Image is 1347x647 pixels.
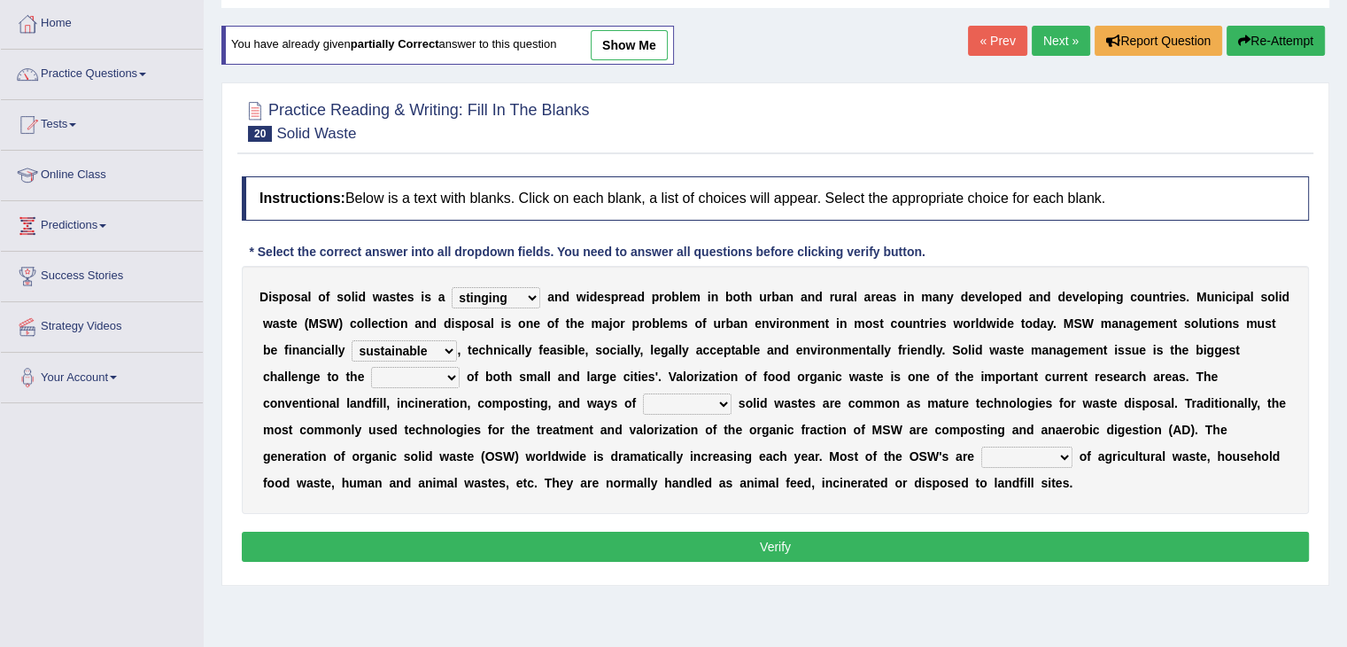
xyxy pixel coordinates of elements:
[740,290,745,304] b: t
[652,316,660,331] b: b
[1250,290,1254,304] b: l
[929,316,933,331] b: i
[438,290,445,304] b: a
[286,290,294,304] b: o
[430,316,437,331] b: d
[469,316,477,331] b: o
[660,316,663,331] b: l
[992,290,1000,304] b: o
[221,26,674,65] div: You have already given answer to this question
[620,316,624,331] b: r
[1260,290,1267,304] b: s
[1225,316,1233,331] b: n
[953,316,963,331] b: w
[1226,290,1233,304] b: c
[1079,290,1086,304] b: e
[872,316,879,331] b: s
[889,290,896,304] b: s
[357,316,365,331] b: o
[659,290,663,304] b: r
[371,316,378,331] b: e
[1141,316,1148,331] b: e
[762,316,770,331] b: n
[248,126,272,142] span: 20
[876,290,883,304] b: e
[1198,316,1202,331] b: l
[400,290,407,304] b: e
[1275,290,1279,304] b: l
[294,290,301,304] b: s
[725,290,733,304] b: b
[925,316,929,331] b: r
[485,343,493,357] b: h
[308,290,312,304] b: l
[337,290,344,304] b: s
[286,316,290,331] b: t
[592,316,602,331] b: m
[1073,316,1081,331] b: S
[1007,316,1014,331] b: e
[1173,290,1180,304] b: e
[808,290,816,304] b: n
[476,316,484,331] b: s
[504,343,511,357] b: c
[1222,290,1226,304] b: i
[1202,316,1210,331] b: u
[1,252,203,296] a: Success Stories
[1257,316,1265,331] b: u
[1186,290,1189,304] b: .
[561,290,569,304] b: d
[378,316,385,331] b: c
[879,316,884,331] b: t
[767,290,771,304] b: r
[921,290,932,304] b: m
[566,316,570,331] b: t
[1119,316,1126,331] b: n
[664,290,672,304] b: o
[854,316,864,331] b: m
[526,316,534,331] b: n
[963,316,971,331] b: o
[242,176,1309,221] h4: Below is a text with blanks. Click on each blank, a list of choices will appear. Select the appro...
[358,290,366,304] b: d
[817,316,825,331] b: n
[1144,290,1152,304] b: u
[335,343,338,357] b: l
[263,316,273,331] b: w
[414,316,422,331] b: a
[801,290,808,304] b: a
[301,290,308,304] b: a
[1082,316,1094,331] b: W
[1235,290,1243,304] b: p
[755,316,762,331] b: e
[327,316,338,331] b: W
[1111,316,1119,331] b: a
[407,290,414,304] b: s
[1191,316,1199,331] b: o
[975,290,982,304] b: v
[1057,290,1065,304] b: d
[1064,316,1074,331] b: M
[396,290,400,304] b: t
[1210,316,1214,331] b: t
[679,290,683,304] b: l
[268,290,272,304] b: i
[1279,290,1282,304] b: i
[1152,290,1160,304] b: n
[586,290,590,304] b: i
[1126,316,1133,331] b: a
[491,316,494,331] b: l
[242,97,590,142] h2: Practice Reading & Writing: Fill In The Blanks
[504,316,511,331] b: s
[792,316,800,331] b: n
[830,290,834,304] b: r
[905,316,913,331] b: u
[971,316,975,331] b: r
[1213,316,1217,331] b: i
[400,316,408,331] b: n
[272,290,279,304] b: s
[1007,290,1014,304] b: e
[547,316,555,331] b: o
[557,343,564,357] b: s
[1281,290,1289,304] b: d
